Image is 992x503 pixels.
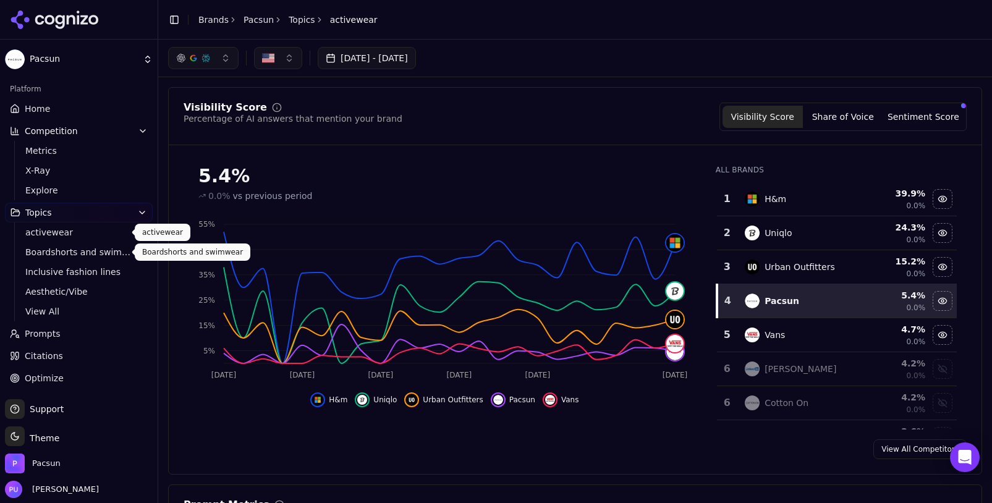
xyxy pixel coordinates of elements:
[25,433,59,443] span: Theme
[20,303,138,320] a: View All
[404,392,483,407] button: Hide urban outfitters data
[423,395,483,405] span: Urban Outfitters
[765,329,785,341] div: Vans
[745,260,760,274] img: urban outfitters
[907,269,926,279] span: 0.0%
[25,184,133,197] span: Explore
[25,328,61,340] span: Prompts
[203,347,215,355] tspan: 5%
[666,311,684,328] img: urban outfitters
[355,392,397,407] button: Hide uniqlo data
[198,321,215,330] tspan: 15%
[32,458,61,469] span: Pacsun
[864,255,925,268] div: 15.2 %
[864,323,925,336] div: 4.7 %
[933,223,952,243] button: Hide uniqlo data
[20,142,138,159] a: Metrics
[25,164,133,177] span: X-Ray
[313,395,323,405] img: h&m
[717,318,957,352] tr: 5vansVans4.7%0.0%Hide vans data
[25,266,133,278] span: Inclusive fashion lines
[545,395,555,405] img: vans
[717,216,957,250] tr: 2uniqloUniqlo24.3%0.0%Hide uniqlo data
[184,112,402,125] div: Percentage of AI answers that mention your brand
[933,393,952,413] button: Show cotton on data
[20,243,138,261] a: Boardshorts and swimwear
[864,357,925,370] div: 4.2 %
[20,182,138,199] a: Explore
[717,182,957,216] tr: 1h&mH&m39.9%0.0%Hide h&m data
[525,371,551,379] tspan: [DATE]
[722,328,732,342] div: 5
[198,296,215,305] tspan: 25%
[933,325,952,345] button: Hide vans data
[745,361,760,376] img: brandy melville
[290,371,315,379] tspan: [DATE]
[25,125,78,137] span: Competition
[717,420,957,454] tr: 2.6%Show hollister data
[142,247,243,257] p: Boardshorts and swimwear
[907,303,926,313] span: 0.0%
[717,352,957,386] tr: 6brandy melville[PERSON_NAME]4.2%0.0%Show brandy melville data
[883,106,964,128] button: Sentiment Score
[447,371,472,379] tspan: [DATE]
[933,291,952,311] button: Hide pacsun data
[723,294,732,308] div: 4
[27,484,99,495] span: [PERSON_NAME]
[864,289,925,302] div: 5.4 %
[722,361,732,376] div: 6
[723,106,803,128] button: Visibility Score
[329,395,347,405] span: H&m
[745,395,760,410] img: cotton on
[722,192,732,206] div: 1
[25,350,63,362] span: Citations
[745,294,760,308] img: pacsun
[907,405,926,415] span: 0.0%
[5,368,153,388] a: Optimize
[5,481,22,498] img: Pablo Uribe
[745,192,760,206] img: h&m
[310,392,347,407] button: Hide h&m data
[745,328,760,342] img: vans
[20,263,138,281] a: Inclusive fashion lines
[722,395,732,410] div: 6
[330,14,378,26] span: activewear
[933,257,952,277] button: Hide urban outfitters data
[25,226,133,239] span: activewear
[864,425,925,437] div: 2.6 %
[907,201,926,211] span: 0.0%
[666,282,684,300] img: uniqlo
[666,234,684,251] img: h&m
[142,227,183,237] p: activewear
[233,190,313,202] span: vs previous period
[289,14,315,26] a: Topics
[25,206,52,219] span: Topics
[5,49,25,69] img: Pacsun
[20,224,138,241] a: activewear
[211,371,237,379] tspan: [DATE]
[25,285,133,298] span: Aesthetic/Vibe
[25,145,133,157] span: Metrics
[198,220,215,229] tspan: 55%
[20,283,138,300] a: Aesthetic/Vibe
[184,103,267,112] div: Visibility Score
[933,189,952,209] button: Hide h&m data
[5,203,153,222] button: Topics
[25,246,133,258] span: Boardshorts and swimwear
[493,395,503,405] img: pacsun
[5,99,153,119] a: Home
[907,235,926,245] span: 0.0%
[666,335,684,352] img: vans
[198,165,691,187] div: 5.4%
[198,15,229,25] a: Brands
[663,371,688,379] tspan: [DATE]
[5,481,99,498] button: Open user button
[933,427,952,447] button: Show hollister data
[765,261,835,273] div: Urban Outfitters
[907,337,926,347] span: 0.0%
[25,403,64,415] span: Support
[950,442,980,472] div: Open Intercom Messenger
[765,227,792,239] div: Uniqlo
[244,14,274,26] a: Pacsun
[262,52,274,64] img: US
